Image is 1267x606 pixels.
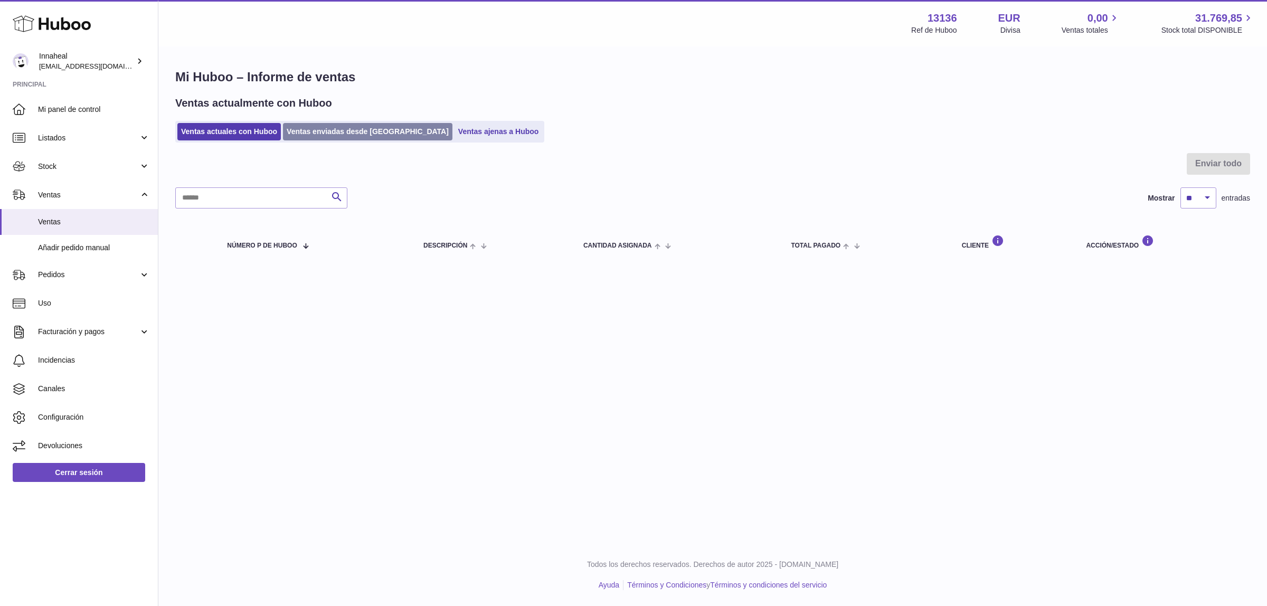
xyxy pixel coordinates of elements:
span: Ventas [38,190,139,200]
span: Stock [38,162,139,172]
span: Stock total DISPONIBLE [1161,25,1254,35]
h1: Mi Huboo – Informe de ventas [175,69,1250,86]
span: Añadir pedido manual [38,243,150,253]
span: Configuración [38,412,150,422]
div: Ref de Huboo [911,25,957,35]
div: Acción/Estado [1086,235,1240,249]
li: y [623,580,827,590]
span: entradas [1222,193,1250,203]
span: Mi panel de control [38,105,150,115]
span: Cantidad ASIGNADA [583,242,652,249]
a: Ventas ajenas a Huboo [455,123,543,140]
span: Ventas [38,217,150,227]
div: Cliente [962,235,1065,249]
span: número P de Huboo [227,242,297,249]
a: Ventas actuales con Huboo [177,123,281,140]
p: Todos los derechos reservados. Derechos de autor 2025 - [DOMAIN_NAME] [167,560,1259,570]
span: Uso [38,298,150,308]
strong: EUR [998,11,1020,25]
a: Cerrar sesión [13,463,145,482]
span: Facturación y pagos [38,327,139,337]
h2: Ventas actualmente con Huboo [175,96,332,110]
span: Total pagado [791,242,840,249]
span: Listados [38,133,139,143]
a: 31.769,85 Stock total DISPONIBLE [1161,11,1254,35]
div: Innaheal [39,51,134,71]
a: Términos y Condiciones [627,581,706,589]
span: Ventas totales [1062,25,1120,35]
a: Ayuda [599,581,619,589]
span: Canales [38,384,150,394]
a: Términos y condiciones del servicio [710,581,827,589]
label: Mostrar [1148,193,1175,203]
strong: 13136 [928,11,957,25]
a: 0,00 Ventas totales [1062,11,1120,35]
img: internalAdmin-13136@internal.huboo.com [13,53,29,69]
span: 31.769,85 [1195,11,1242,25]
span: Descripción [423,242,467,249]
div: Divisa [1000,25,1020,35]
span: Devoluciones [38,441,150,451]
a: Ventas enviadas desde [GEOGRAPHIC_DATA] [283,123,452,140]
span: [EMAIL_ADDRESS][DOMAIN_NAME] [39,62,155,70]
span: Incidencias [38,355,150,365]
span: 0,00 [1088,11,1108,25]
span: Pedidos [38,270,139,280]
